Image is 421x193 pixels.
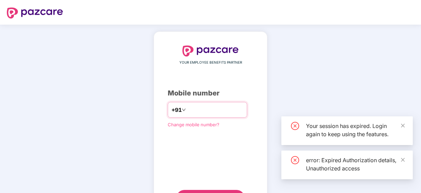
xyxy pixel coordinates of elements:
[306,156,405,172] div: error: Expired Authorization details, Unauthorized access
[7,8,63,18] img: logo
[182,108,186,112] span: down
[291,156,299,164] span: close-circle
[171,106,182,114] span: +91
[182,46,239,56] img: logo
[291,122,299,130] span: close-circle
[400,123,405,128] span: close
[400,157,405,162] span: close
[306,122,405,138] div: Your session has expired. Login again to keep using the features.
[168,88,253,99] div: Mobile number
[168,122,219,127] a: Change mobile number?
[179,60,242,65] span: YOUR EMPLOYEE BENEFITS PARTNER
